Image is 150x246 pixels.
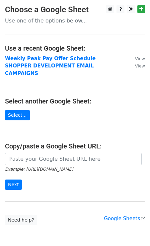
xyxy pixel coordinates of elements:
[5,56,96,61] a: Weekly Peak Pay Offer Schedule
[135,63,145,68] small: View
[5,5,145,15] h3: Choose a Google Sheet
[135,56,145,61] small: View
[5,167,73,172] small: Example: [URL][DOMAIN_NAME]
[5,180,22,190] input: Next
[104,216,145,222] a: Google Sheets
[5,215,37,225] a: Need help?
[5,110,30,120] a: Select...
[5,153,142,165] input: Paste your Google Sheet URL here
[5,97,145,105] h4: Select another Google Sheet:
[5,44,145,52] h4: Use a recent Google Sheet:
[128,63,145,69] a: View
[128,56,145,61] a: View
[5,63,94,76] a: SHOPPER DEVELOPMENT EMAIL CAMPAIGNS
[5,17,145,24] p: Use one of the options below...
[5,142,145,150] h4: Copy/paste a Google Sheet URL:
